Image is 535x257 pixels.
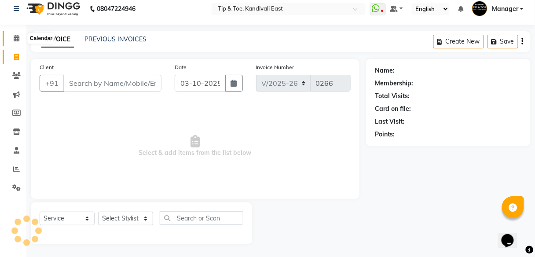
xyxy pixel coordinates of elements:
label: Client [40,63,54,71]
input: Search by Name/Mobile/Email/Code [63,75,161,92]
div: Card on file: [375,104,411,114]
input: Search or Scan [160,211,243,225]
span: Select & add items from the list below [40,102,351,190]
a: PREVIOUS INVOICES [84,35,147,43]
label: Date [175,63,187,71]
div: Name: [375,66,395,75]
div: Total Visits: [375,92,410,101]
div: Membership: [375,79,413,88]
div: Calendar [28,33,55,44]
span: Manager [492,4,518,14]
label: Invoice Number [256,63,294,71]
button: Save [487,35,518,48]
img: Manager [472,1,487,16]
button: Create New [433,35,484,48]
div: Last Visit: [375,117,404,126]
button: +91 [40,75,64,92]
iframe: chat widget [498,222,526,248]
div: Points: [375,130,395,139]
